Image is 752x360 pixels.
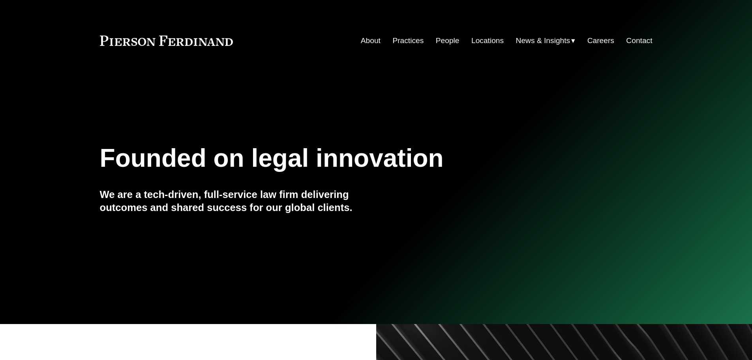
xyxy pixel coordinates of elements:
a: Locations [471,33,504,48]
a: People [436,33,459,48]
a: folder dropdown [516,33,576,48]
a: Practices [392,33,424,48]
a: Contact [626,33,652,48]
a: About [361,33,381,48]
h1: Founded on legal innovation [100,144,561,173]
h4: We are a tech-driven, full-service law firm delivering outcomes and shared success for our global... [100,188,376,214]
a: Careers [587,33,614,48]
span: News & Insights [516,34,570,48]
